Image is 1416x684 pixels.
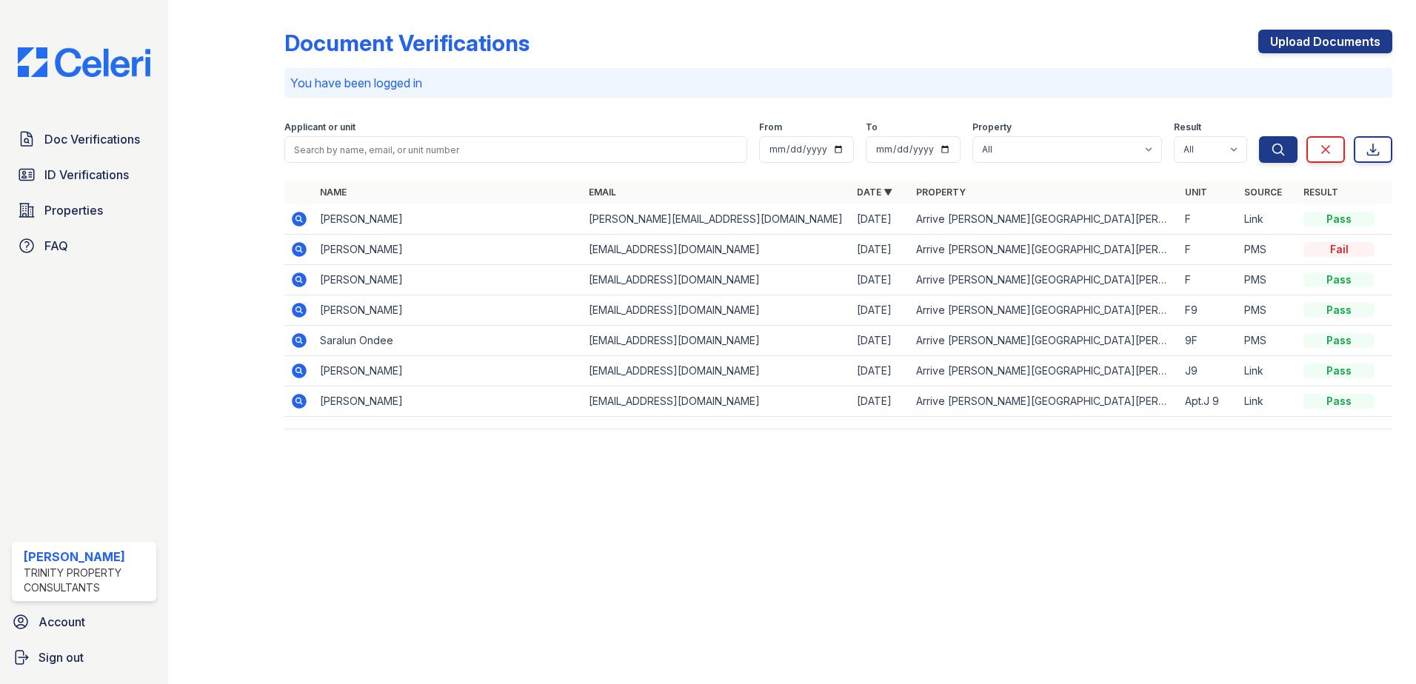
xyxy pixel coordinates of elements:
div: Trinity Property Consultants [24,566,150,595]
span: Account [39,613,85,631]
span: FAQ [44,237,68,255]
div: Fail [1303,242,1375,257]
td: J9 [1179,356,1238,386]
label: Result [1174,121,1201,133]
div: [PERSON_NAME] [24,548,150,566]
td: Arrive [PERSON_NAME][GEOGRAPHIC_DATA][PERSON_NAME] [910,295,1179,326]
td: Arrive [PERSON_NAME][GEOGRAPHIC_DATA][PERSON_NAME] [910,235,1179,265]
a: Account [6,607,162,637]
img: CE_Logo_Blue-a8612792a0a2168367f1c8372b55b34899dd931a85d93a1a3d3e32e68fde9ad4.png [6,47,162,77]
a: Doc Verifications [12,124,156,154]
td: Arrive [PERSON_NAME][GEOGRAPHIC_DATA][PERSON_NAME] [910,386,1179,417]
td: Arrive [PERSON_NAME][GEOGRAPHIC_DATA][PERSON_NAME] [910,204,1179,235]
td: [DATE] [851,356,910,386]
td: [PERSON_NAME] [314,204,583,235]
p: You have been logged in [290,74,1386,92]
td: [PERSON_NAME] [314,235,583,265]
td: [EMAIL_ADDRESS][DOMAIN_NAME] [583,326,852,356]
div: Pass [1303,272,1375,287]
td: [PERSON_NAME] [314,356,583,386]
td: [DATE] [851,326,910,356]
a: Date ▼ [857,187,892,198]
td: [EMAIL_ADDRESS][DOMAIN_NAME] [583,295,852,326]
td: [DATE] [851,204,910,235]
td: F9 [1179,295,1238,326]
input: Search by name, email, or unit number [284,136,747,163]
div: Document Verifications [284,30,530,56]
span: ID Verifications [44,166,129,184]
a: ID Verifications [12,160,156,190]
td: [PERSON_NAME][EMAIL_ADDRESS][DOMAIN_NAME] [583,204,852,235]
td: [PERSON_NAME] [314,265,583,295]
td: [EMAIL_ADDRESS][DOMAIN_NAME] [583,386,852,417]
td: [PERSON_NAME] [314,295,583,326]
td: [DATE] [851,386,910,417]
td: [EMAIL_ADDRESS][DOMAIN_NAME] [583,235,852,265]
td: Apt.J 9 [1179,386,1238,417]
td: [EMAIL_ADDRESS][DOMAIN_NAME] [583,356,852,386]
span: Properties [44,201,103,219]
td: PMS [1238,235,1298,265]
td: [PERSON_NAME] [314,386,583,417]
td: Link [1238,386,1298,417]
a: Source [1244,187,1282,198]
a: FAQ [12,231,156,261]
div: Pass [1303,303,1375,318]
span: Sign out [39,648,84,666]
label: Property [972,121,1012,133]
td: Arrive [PERSON_NAME][GEOGRAPHIC_DATA][PERSON_NAME] [910,265,1179,295]
div: Pass [1303,212,1375,227]
td: PMS [1238,295,1298,326]
label: To [866,121,878,133]
td: Arrive [PERSON_NAME][GEOGRAPHIC_DATA][PERSON_NAME] [910,326,1179,356]
td: Saralun Ondee [314,326,583,356]
td: Link [1238,356,1298,386]
td: [EMAIL_ADDRESS][DOMAIN_NAME] [583,265,852,295]
td: Arrive [PERSON_NAME][GEOGRAPHIC_DATA][PERSON_NAME] [910,356,1179,386]
td: PMS [1238,326,1298,356]
td: Link [1238,204,1298,235]
a: Properties [12,195,156,225]
td: F [1179,265,1238,295]
a: Result [1303,187,1338,198]
td: [DATE] [851,295,910,326]
td: [DATE] [851,265,910,295]
label: Applicant or unit [284,121,355,133]
td: [DATE] [851,235,910,265]
a: Property [916,187,966,198]
span: Doc Verifications [44,130,140,148]
td: F [1179,235,1238,265]
div: Pass [1303,333,1375,348]
div: Pass [1303,394,1375,409]
td: PMS [1238,265,1298,295]
a: Upload Documents [1258,30,1392,53]
a: Name [320,187,347,198]
a: Unit [1185,187,1207,198]
label: From [759,121,782,133]
a: Sign out [6,643,162,672]
div: Pass [1303,363,1375,378]
a: Email [589,187,616,198]
td: 9F [1179,326,1238,356]
td: F [1179,204,1238,235]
